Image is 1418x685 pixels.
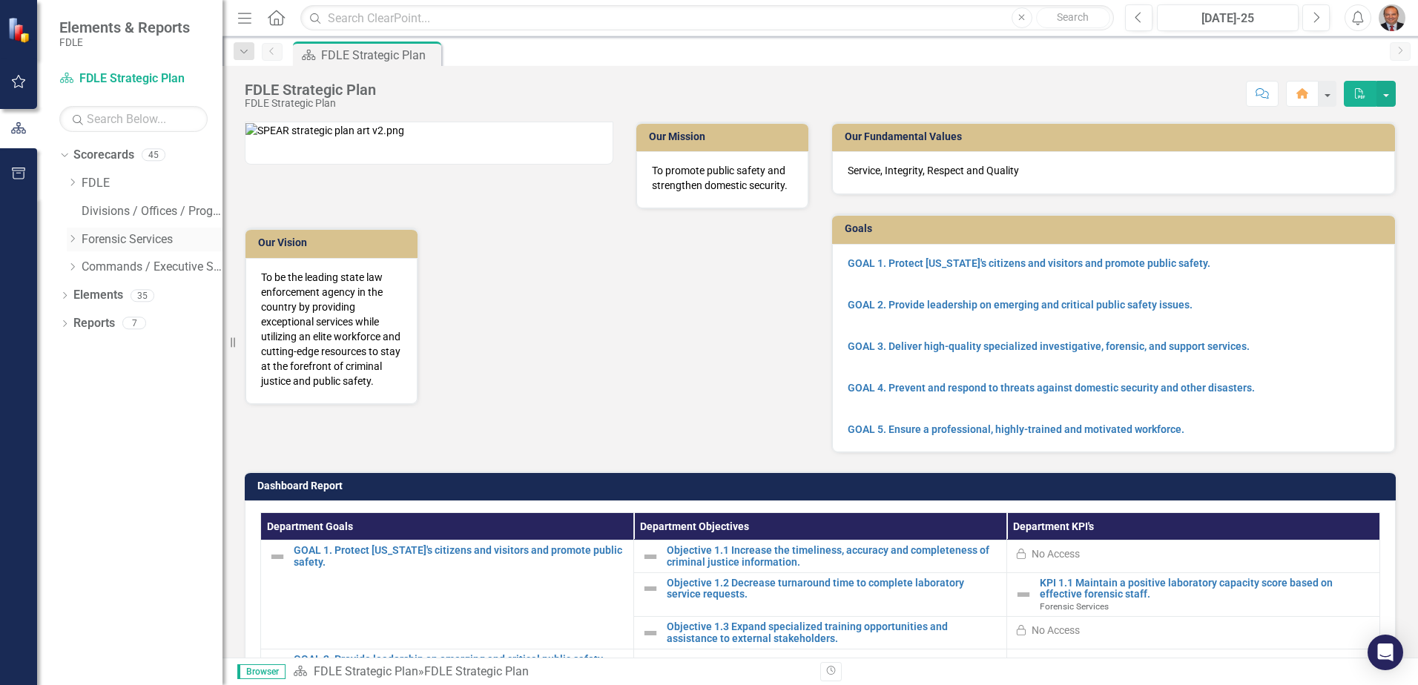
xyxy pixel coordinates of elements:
a: Elements [73,287,123,304]
p: To promote public safety and strengthen domestic security. [652,163,793,193]
div: 35 [131,289,154,302]
input: Search ClearPoint... [300,5,1114,31]
div: 7 [122,317,146,330]
a: GOAL 3. Deliver high-quality specialized investigative, forensic, and support services. [848,340,1250,352]
p: To be the leading state law enforcement agency in the country by providing exceptional services w... [261,270,402,388]
img: Chris Carney [1379,4,1405,31]
a: Objective 1.1 Increase the timeliness, accuracy and completeness of criminal justice information. [667,545,999,568]
a: Scorecards [73,147,134,164]
a: Objective 2.1 Increase intelligence sharing and collaboration. [667,657,999,668]
div: No Access [1032,655,1080,670]
img: Not Defined [268,548,286,566]
span: Elements & Reports [59,19,190,36]
div: No Access [1032,546,1080,561]
button: [DATE]-25 [1157,4,1299,31]
img: ClearPoint Strategy [7,17,33,43]
div: No Access [1032,623,1080,638]
button: Search [1036,7,1110,28]
a: Objective 1.2 Decrease turnaround time to complete laboratory service requests. [667,578,999,600]
img: SPEAR strategic plan art v2.png [245,123,404,138]
span: Search [1057,11,1089,23]
img: Not Defined [642,548,659,566]
a: Reports [73,315,115,332]
h3: Dashboard Report [257,480,1388,492]
img: Not Defined [1015,586,1032,603]
a: GOAL 1. Protect [US_STATE]'s citizens and visitors and promote public safety. [294,545,626,568]
div: FDLE Strategic Plan [245,98,376,109]
h3: Our Fundamental Values [845,131,1388,142]
div: Open Intercom Messenger [1368,635,1403,670]
a: GOAL 5. Ensure a professional, highly-trained and motivated workforce. [848,423,1184,435]
a: GOAL 4. Prevent and respond to threats against domestic security and other disasters. [848,382,1255,394]
a: Objective 1.3 Expand specialized training opportunities and assistance to external stakeholders. [667,621,999,644]
a: FDLE [82,175,222,192]
div: FDLE Strategic Plan [245,82,376,98]
h3: Our Vision [258,237,410,248]
a: FDLE Strategic Plan [59,70,208,87]
div: » [293,664,809,681]
a: Commands / Executive Support Branch FY 25/26 [82,259,222,276]
h3: Goals [845,223,1388,234]
a: FDLE Strategic Plan [314,664,418,678]
span: Forensic Services [1040,601,1109,612]
img: Not Defined [642,654,659,672]
img: Not Defined [642,624,659,642]
p: Service, Integrity, Respect and Quality [848,163,1379,178]
div: FDLE Strategic Plan [424,664,529,678]
a: GOAL 2. Provide leadership on emerging and critical public safety issues. [294,654,626,677]
small: FDLE [59,36,190,48]
a: Divisions / Offices / Programs [82,203,222,220]
span: Browser [237,664,286,679]
input: Search Below... [59,106,208,132]
a: Forensic Services [82,231,222,248]
a: GOAL 2. Provide leadership on emerging and critical public safety issues. [848,299,1193,311]
img: Not Defined [642,580,659,598]
div: [DATE]-25 [1162,10,1293,27]
a: KPI 1.1 Maintain a positive laboratory capacity score based on effective forensic staff. [1040,578,1372,600]
a: GOAL 1. Protect [US_STATE]'s citizens and visitors and promote public safety. [848,257,1210,269]
img: Not Defined [268,656,286,674]
div: FDLE Strategic Plan [321,46,438,64]
div: 45 [142,149,165,162]
h3: Our Mission [649,131,801,142]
